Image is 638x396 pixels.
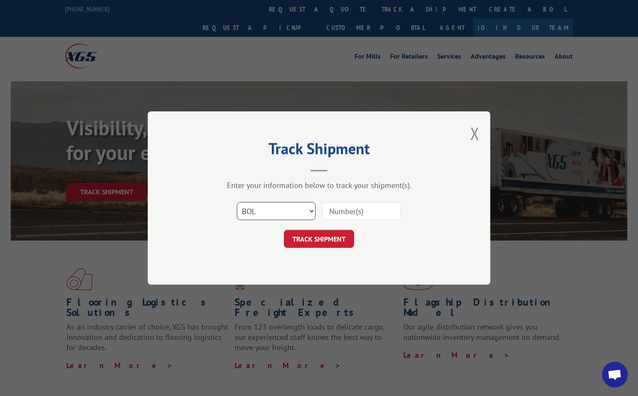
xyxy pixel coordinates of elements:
a: Open chat [602,362,628,387]
button: TRACK SHIPMENT [284,230,354,248]
div: Enter your information below to track your shipment(s). [191,180,447,190]
h2: Track Shipment [191,143,447,159]
input: Number(s) [322,202,401,220]
button: Close modal [470,122,480,145]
